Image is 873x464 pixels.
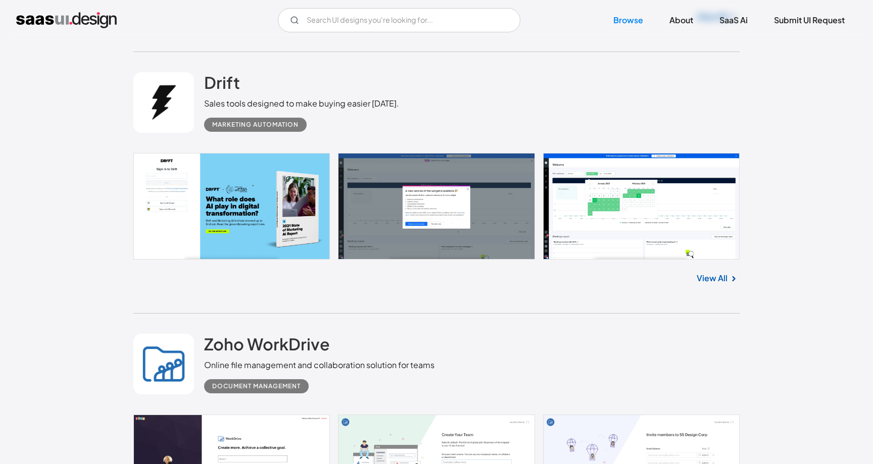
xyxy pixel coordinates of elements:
[204,334,330,359] a: Zoho WorkDrive
[204,97,399,110] div: Sales tools designed to make buying easier [DATE].
[278,8,520,32] form: Email Form
[697,272,727,284] a: View All
[16,12,117,28] a: home
[204,334,330,354] h2: Zoho WorkDrive
[657,9,705,31] a: About
[204,72,240,92] h2: Drift
[707,9,760,31] a: SaaS Ai
[204,359,434,371] div: Online file management and collaboration solution for teams
[762,9,857,31] a: Submit UI Request
[212,380,301,392] div: Document Management
[278,8,520,32] input: Search UI designs you're looking for...
[204,72,240,97] a: Drift
[212,119,299,131] div: Marketing Automation
[601,9,655,31] a: Browse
